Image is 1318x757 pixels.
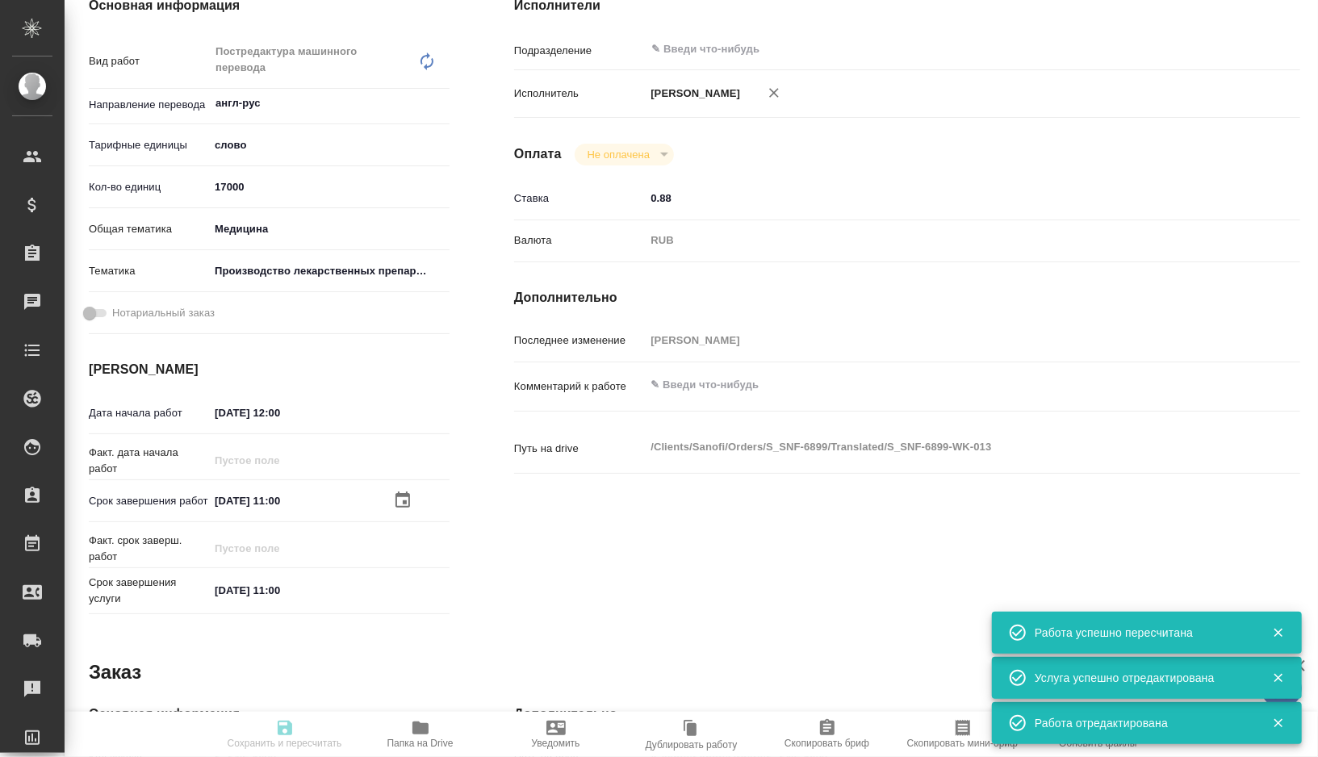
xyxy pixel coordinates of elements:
[209,175,450,199] input: ✎ Введи что-нибудь
[785,738,869,749] span: Скопировать бриф
[89,405,209,421] p: Дата начала работ
[1035,670,1248,686] div: Услуга успешно отредактирована
[441,102,444,105] button: Open
[89,360,450,379] h4: [PERSON_NAME]
[532,738,580,749] span: Уведомить
[209,579,350,602] input: ✎ Введи что-нибудь
[514,43,645,59] p: Подразделение
[209,537,350,560] input: Пустое поле
[89,137,209,153] p: Тарифные единицы
[645,86,740,102] p: [PERSON_NAME]
[89,179,209,195] p: Кол-во единиц
[89,263,209,279] p: Тематика
[209,132,450,159] div: слово
[1262,625,1295,640] button: Закрыть
[1035,715,1248,731] div: Работа отредактирована
[895,712,1031,757] button: Скопировать мини-бриф
[209,215,450,243] div: Медицина
[488,712,624,757] button: Уведомить
[89,445,209,477] p: Факт. дата начала работ
[209,449,350,472] input: Пустое поле
[514,441,645,457] p: Путь на drive
[650,40,1176,59] input: ✎ Введи что-нибудь
[514,144,562,164] h4: Оплата
[645,186,1235,210] input: ✎ Введи что-нибудь
[1035,625,1248,641] div: Работа успешно пересчитана
[353,712,488,757] button: Папка на Drive
[646,739,738,751] span: Дублировать работу
[514,232,645,249] p: Валюта
[387,738,454,749] span: Папка на Drive
[1262,671,1295,685] button: Закрыть
[89,705,450,724] h4: Основная информация
[217,712,353,757] button: Сохранить и пересчитать
[228,738,342,749] span: Сохранить и пересчитать
[907,738,1018,749] span: Скопировать мини-бриф
[514,190,645,207] p: Ставка
[575,144,674,165] div: Готов к работе
[112,305,215,321] span: Нотариальный заказ
[89,221,209,237] p: Общая тематика
[1262,716,1295,730] button: Закрыть
[514,288,1300,307] h4: Дополнительно
[514,378,645,395] p: Комментарий к работе
[514,705,1300,724] h4: Дополнительно
[1226,48,1229,51] button: Open
[645,328,1235,352] input: Пустое поле
[514,332,645,349] p: Последнее изменение
[756,75,792,111] button: Удалить исполнителя
[645,433,1235,461] textarea: /Clients/Sanofi/Orders/S_SNF-6899/Translated/S_SNF-6899-WK-013
[89,493,209,509] p: Срок завершения работ
[89,659,141,685] h2: Заказ
[89,533,209,565] p: Факт. срок заверш. работ
[624,712,759,757] button: Дублировать работу
[89,53,209,69] p: Вид работ
[645,227,1235,254] div: RUB
[89,97,209,113] p: Направление перевода
[514,86,645,102] p: Исполнитель
[209,257,450,285] div: Производство лекарственных препаратов
[209,401,350,425] input: ✎ Введи что-нибудь
[583,148,655,161] button: Не оплачена
[759,712,895,757] button: Скопировать бриф
[89,575,209,607] p: Срок завершения услуги
[209,489,350,512] input: ✎ Введи что-нибудь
